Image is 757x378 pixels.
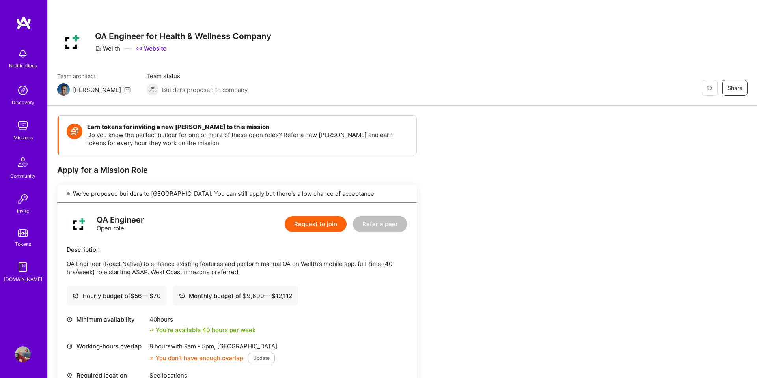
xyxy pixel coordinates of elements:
[16,16,32,30] img: logo
[57,185,417,203] div: We've proposed builders to [GEOGRAPHIC_DATA]. You can still apply but there's a low chance of acc...
[67,212,90,236] img: logo
[353,216,407,232] button: Refer a peer
[97,216,144,224] div: QA Engineer
[10,172,35,180] div: Community
[87,124,408,131] h4: Earn tokens for inviting a new [PERSON_NAME] to this mission
[706,85,712,91] i: icon EyeClosed
[15,346,31,362] img: User Avatar
[149,328,154,333] i: icon Check
[67,245,407,254] div: Description
[67,316,73,322] i: icon Clock
[15,240,31,248] div: Tokens
[73,293,78,299] i: icon Cash
[15,46,31,62] img: bell
[67,260,407,276] p: QA Engineer (React Native) to enhance existing features and perform manual QA on Wellth’s mobile ...
[15,259,31,275] img: guide book
[57,83,70,96] img: Team Architect
[149,326,255,334] div: You're available 40 hours per week
[97,216,144,232] div: Open role
[285,216,347,232] button: Request to join
[87,131,408,147] p: Do you know the perfect builder for one or more of these open roles? Refer a new [PERSON_NAME] an...
[67,343,73,349] i: icon World
[15,191,31,207] img: Invite
[149,356,154,361] i: icon CloseOrange
[136,44,166,52] a: Website
[57,72,131,80] span: Team architect
[13,133,33,142] div: Missions
[149,315,255,324] div: 40 hours
[149,354,243,362] div: You don’t have enough overlap
[67,124,82,139] img: Token icon
[727,84,742,92] span: Share
[183,342,217,350] span: 9am - 5pm ,
[179,293,185,299] i: icon Cash
[57,28,86,56] img: Company Logo
[73,86,121,94] div: [PERSON_NAME]
[17,207,29,215] div: Invite
[67,315,145,324] div: Minimum availability
[13,346,33,362] a: User Avatar
[4,275,42,283] div: [DOMAIN_NAME]
[146,72,248,80] span: Team status
[124,86,131,93] i: icon Mail
[722,80,748,96] button: Share
[95,45,101,52] i: icon CompanyGray
[57,165,417,175] div: Apply for a Mission Role
[15,118,31,133] img: teamwork
[149,342,277,350] div: 8 hours with [GEOGRAPHIC_DATA]
[95,44,120,52] div: Wellth
[13,153,32,172] img: Community
[179,292,292,300] div: Monthly budget of $ 9,690 — $ 12,112
[248,353,275,363] button: Update
[146,83,159,96] img: Builders proposed to company
[9,62,37,70] div: Notifications
[15,82,31,98] img: discovery
[12,98,34,107] div: Discovery
[73,292,161,300] div: Hourly budget of $ 56 — $ 70
[95,31,271,41] h3: QA Engineer for Health & Wellness Company
[18,229,28,237] img: tokens
[67,342,145,350] div: Working-hours overlap
[162,86,248,94] span: Builders proposed to company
